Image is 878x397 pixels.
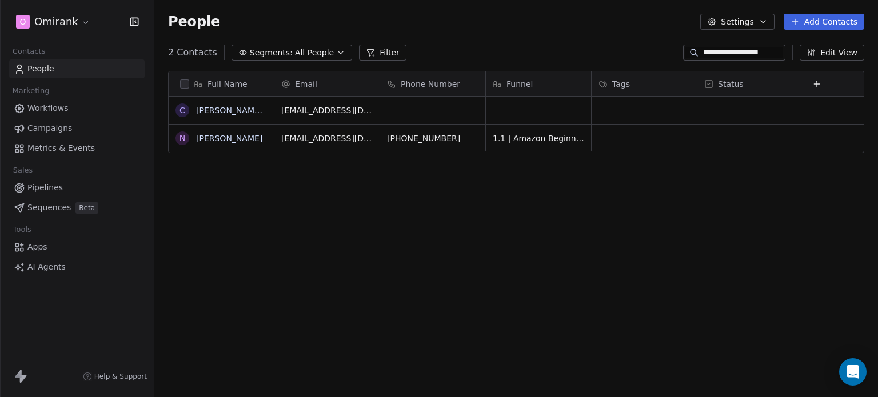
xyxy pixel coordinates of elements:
button: Add Contacts [784,14,864,30]
span: Omirank [34,14,78,29]
span: Marketing [7,82,54,99]
button: Filter [359,45,406,61]
div: grid [169,97,274,394]
span: Segments: [250,47,293,59]
a: Apps [9,238,145,256]
div: Full Name [169,71,274,96]
div: Email [274,71,380,96]
span: Funnel [506,78,533,90]
div: Funnel [486,71,591,96]
div: Tags [592,71,697,96]
button: OOmirank [14,12,93,31]
span: 2 Contacts [168,46,217,59]
span: [EMAIL_ADDRESS][DOMAIN_NAME] [281,105,373,116]
a: [PERSON_NAME] [PERSON_NAME] [196,106,332,115]
a: Help & Support [83,372,147,381]
a: People [9,59,145,78]
span: Beta [75,202,98,214]
span: All People [295,47,334,59]
button: Edit View [800,45,864,61]
div: Phone Number [380,71,485,96]
div: N [179,132,185,144]
span: People [27,63,54,75]
span: Sales [8,162,38,179]
span: AI Agents [27,261,66,273]
a: Pipelines [9,178,145,197]
button: Settings [700,14,774,30]
span: Pipelines [27,182,63,194]
span: Metrics & Events [27,142,95,154]
span: People [168,13,220,30]
span: [PHONE_NUMBER] [387,133,478,144]
a: [PERSON_NAME] [196,134,262,143]
span: Apps [27,241,47,253]
span: Workflows [27,102,69,114]
span: Sequences [27,202,71,214]
span: Email [295,78,317,90]
div: Status [697,71,803,96]
a: Workflows [9,99,145,118]
a: AI Agents [9,258,145,276]
span: Contacts [7,43,50,60]
div: Open Intercom Messenger [839,358,867,386]
span: Help & Support [94,372,147,381]
a: Metrics & Events [9,139,145,158]
span: Status [718,78,744,90]
span: O [19,16,26,27]
a: Campaigns [9,119,145,138]
span: 1.1 | Amazon Beginner | [DATE] | Form | [GEOGRAPHIC_DATA] | 21+ [493,133,584,144]
span: Full Name [207,78,248,90]
span: Tools [8,221,36,238]
span: Tags [612,78,630,90]
div: grid [274,97,865,394]
span: Campaigns [27,122,72,134]
span: Phone Number [401,78,460,90]
div: C [179,105,185,117]
a: SequencesBeta [9,198,145,217]
span: [EMAIL_ADDRESS][DOMAIN_NAME] [281,133,373,144]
